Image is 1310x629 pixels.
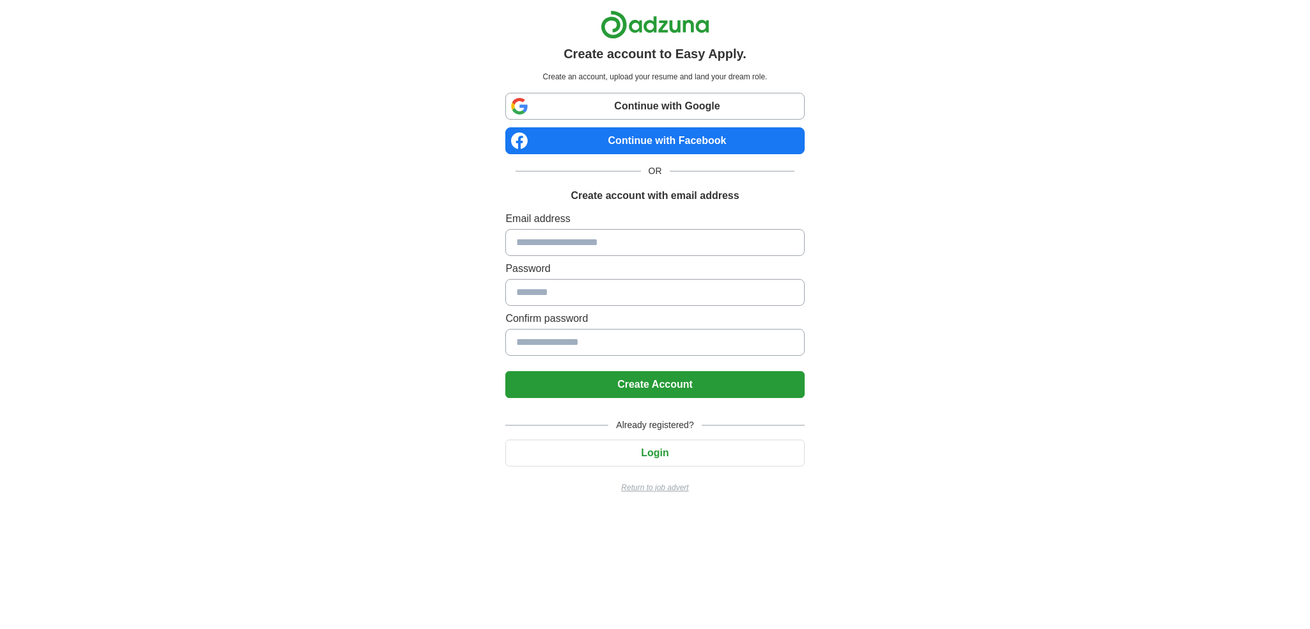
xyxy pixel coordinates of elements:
[641,164,670,178] span: OR
[564,44,746,63] h1: Create account to Easy Apply.
[505,261,804,276] label: Password
[571,188,739,203] h1: Create account with email address
[505,127,804,154] a: Continue with Facebook
[505,440,804,466] button: Login
[505,371,804,398] button: Create Account
[505,211,804,227] label: Email address
[505,447,804,458] a: Login
[505,93,804,120] a: Continue with Google
[505,311,804,326] label: Confirm password
[508,71,801,83] p: Create an account, upload your resume and land your dream role.
[505,482,804,493] a: Return to job advert
[608,418,701,432] span: Already registered?
[601,10,709,39] img: Adzuna logo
